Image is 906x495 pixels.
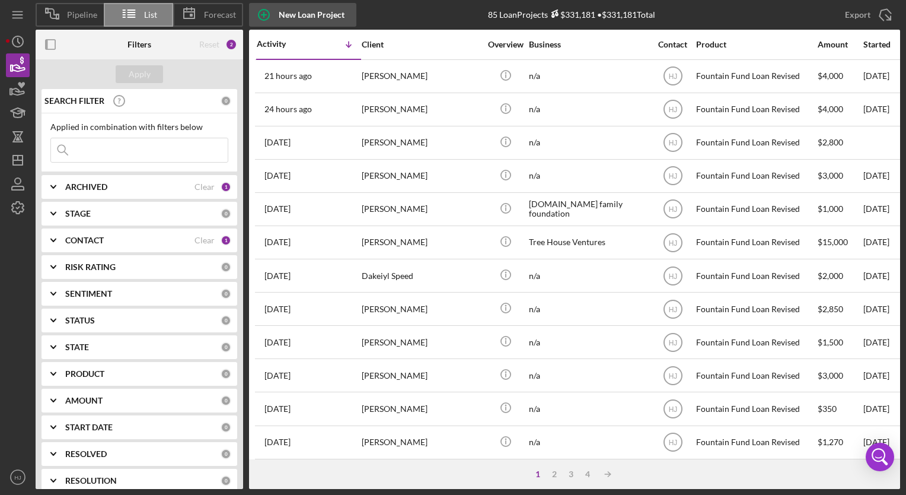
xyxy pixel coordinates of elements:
[44,96,104,106] b: SEARCH FILTER
[204,10,236,20] span: Forecast
[362,193,480,225] div: [PERSON_NAME]
[529,127,647,158] div: n/a
[362,227,480,258] div: [PERSON_NAME]
[264,304,291,314] time: 2025-09-29 21:11
[696,61,815,92] div: Fountain Fund Loan Revised
[529,393,647,424] div: n/a
[14,474,21,481] text: HJ
[696,326,815,358] div: Fountain Fund Loan Revised
[818,404,837,414] span: $350
[221,395,231,406] div: 0
[221,262,231,272] div: 0
[221,449,231,459] div: 0
[529,193,647,225] div: [DOMAIN_NAME] family foundation
[264,104,312,114] time: 2025-10-08 14:19
[696,360,815,391] div: Fountain Fund Loan Revised
[563,469,579,479] div: 3
[818,104,843,114] span: $4,000
[483,40,528,49] div: Overview
[696,293,815,325] div: Fountain Fund Loan Revised
[264,171,291,180] time: 2025-10-06 18:07
[362,360,480,391] div: [PERSON_NAME]
[818,271,843,281] span: $2,000
[362,160,480,192] div: [PERSON_NAME]
[529,469,546,479] div: 1
[264,338,291,347] time: 2025-09-25 11:16
[668,338,677,347] text: HJ
[668,106,677,114] text: HJ
[696,393,815,424] div: Fountain Fund Loan Revised
[225,39,237,50] div: 2
[818,137,843,147] span: $2,800
[264,404,291,414] time: 2025-09-15 13:11
[221,96,231,106] div: 0
[65,262,116,272] b: RISK RATING
[668,205,677,214] text: HJ
[668,305,677,313] text: HJ
[845,3,870,27] div: Export
[668,405,677,414] text: HJ
[650,40,695,49] div: Contact
[67,10,97,20] span: Pipeline
[221,182,231,192] div: 1
[129,65,151,83] div: Apply
[529,61,647,92] div: n/a
[818,370,843,380] span: $3,000
[818,204,843,214] span: $1,000
[279,3,344,27] div: New Loan Project
[818,71,843,81] span: $4,000
[65,369,104,379] b: PRODUCT
[362,427,480,458] div: [PERSON_NAME]
[194,182,215,192] div: Clear
[362,326,480,358] div: [PERSON_NAME]
[696,94,815,125] div: Fountain Fund Loan Revised
[818,304,843,314] span: $2,850
[116,65,163,83] button: Apply
[221,475,231,486] div: 0
[221,208,231,219] div: 0
[529,40,647,49] div: Business
[818,437,843,447] span: $1,270
[529,326,647,358] div: n/a
[546,469,563,479] div: 2
[668,139,677,147] text: HJ
[696,160,815,192] div: Fountain Fund Loan Revised
[818,337,843,347] span: $1,500
[264,271,291,281] time: 2025-10-01 15:31
[6,465,30,489] button: HJ
[818,170,843,180] span: $3,000
[65,396,103,405] b: AMOUNT
[529,260,647,291] div: n/a
[65,476,117,486] b: RESOLUTION
[221,288,231,299] div: 0
[668,439,677,447] text: HJ
[362,260,480,291] div: Dakeiyl Speed
[65,182,107,192] b: ARCHIVED
[264,437,291,447] time: 2025-09-13 00:33
[65,209,91,218] b: STAGE
[818,237,848,247] span: $15,000
[362,293,480,325] div: [PERSON_NAME]
[264,371,291,380] time: 2025-09-16 15:36
[257,39,309,49] div: Activity
[488,9,655,20] div: 85 Loan Projects • $331,181 Total
[529,427,647,458] div: n/a
[221,369,231,379] div: 0
[818,40,862,49] div: Amount
[668,272,677,280] text: HJ
[50,122,228,132] div: Applied in combination with filters below
[144,10,157,20] span: List
[529,160,647,192] div: n/a
[249,3,356,27] button: New Loan Project
[362,94,480,125] div: [PERSON_NAME]
[221,315,231,326] div: 0
[668,72,677,81] text: HJ
[529,94,647,125] div: n/a
[529,360,647,391] div: n/a
[65,289,112,299] b: SENTIMENT
[264,204,291,214] time: 2025-10-01 17:45
[65,449,107,459] b: RESOLVED
[668,172,677,180] text: HJ
[65,342,89,352] b: STATE
[221,235,231,246] div: 1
